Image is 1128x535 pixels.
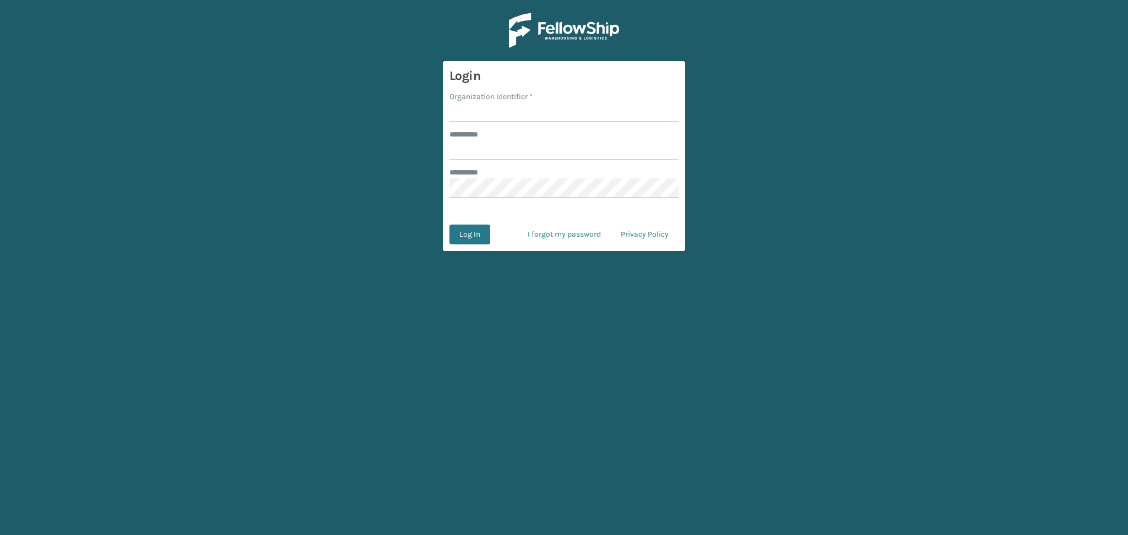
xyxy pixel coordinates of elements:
[611,225,679,244] a: Privacy Policy
[518,225,611,244] a: I forgot my password
[449,91,533,102] label: Organization Identifier
[449,68,679,84] h3: Login
[509,13,619,48] img: Logo
[449,225,490,244] button: Log In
